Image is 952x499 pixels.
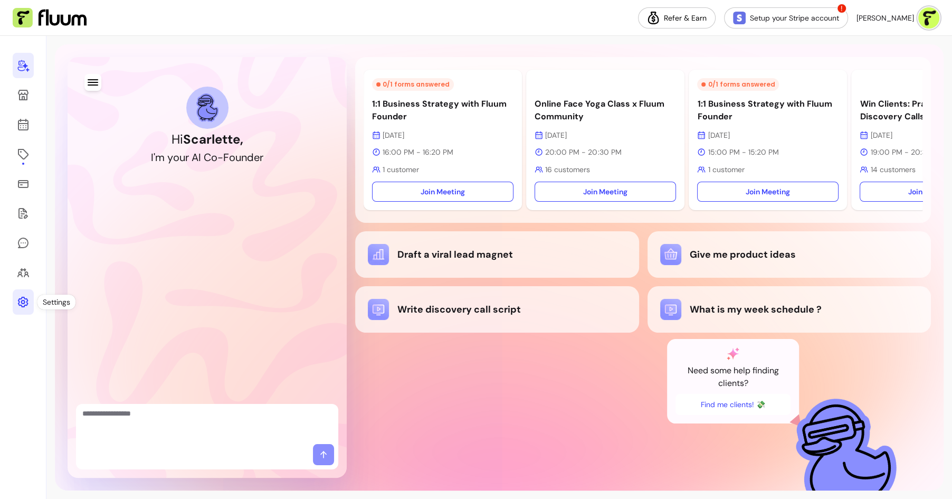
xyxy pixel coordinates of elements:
img: AI Co-Founder gradient star [727,347,739,360]
div: 0 / 1 forms answered [697,78,779,91]
div: A [192,150,198,165]
p: [DATE] [535,130,676,140]
div: m [155,150,165,165]
img: Give me product ideas [660,244,681,265]
h1: Hi [172,131,243,148]
div: r [185,150,189,165]
div: Settings [37,295,75,309]
p: 1 customer [697,164,839,175]
a: Join Meeting [372,182,513,202]
div: Give me product ideas [660,244,918,265]
div: Write discovery call script [368,299,626,320]
button: Find me clients! 💸 [675,394,791,415]
img: AI Co-Founder avatar [196,93,218,121]
p: 16:00 PM - 16:20 PM [372,147,513,157]
p: [DATE] [372,130,513,140]
p: [DATE] [697,130,839,140]
div: e [254,150,260,165]
a: My Messages [13,230,34,256]
a: Forms [13,201,34,226]
div: F [223,150,229,165]
img: avatar [918,7,939,29]
img: What is my week schedule ? [660,299,681,320]
div: u [235,150,241,165]
div: 0 / 1 forms answered [372,78,454,91]
a: Storefront [13,82,34,108]
span: [PERSON_NAME] [856,13,914,23]
p: Need some help finding clients? [675,364,791,390]
div: n [241,150,247,165]
div: C [204,150,211,165]
b: Scarlette , [183,131,243,147]
img: Write discovery call script [368,299,389,320]
div: o [229,150,235,165]
p: 16 customers [535,164,676,175]
div: u [179,150,185,165]
img: Draft a viral lead magnet [368,244,389,265]
a: Refer & Earn [638,7,716,29]
a: Home [13,53,34,78]
div: o [173,150,179,165]
a: Join Meeting [535,182,676,202]
div: ' [154,150,155,165]
h2: I'm your AI Co-Founder [151,150,263,165]
a: Settings [13,289,34,315]
a: Join Meeting [697,182,839,202]
a: Offerings [13,142,34,167]
textarea: Ask me anything... [82,408,332,440]
div: What is my week schedule ? [660,299,918,320]
p: 1:1 Business Strategy with Fluum Founder [372,98,513,123]
img: Stripe Icon [733,12,746,24]
div: o [211,150,217,165]
img: Fluum Logo [13,8,87,28]
a: Calendar [13,112,34,137]
p: 1:1 Business Strategy with Fluum Founder [697,98,839,123]
a: Sales [13,171,34,196]
p: 1 customer [372,164,513,175]
div: I [198,150,201,165]
p: Online Face Yoga Class x Fluum Community [535,98,676,123]
div: Draft a viral lead magnet [368,244,626,265]
div: y [167,150,173,165]
span: ! [836,3,847,14]
div: I [151,150,154,165]
p: 20:00 PM - 20:30 PM [535,147,676,157]
a: Setup your Stripe account [724,7,848,29]
div: d [247,150,254,165]
p: 15:00 PM - 15:20 PM [697,147,839,157]
div: r [260,150,263,165]
div: - [217,150,223,165]
button: avatar[PERSON_NAME] [856,7,939,29]
a: Clients [13,260,34,285]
